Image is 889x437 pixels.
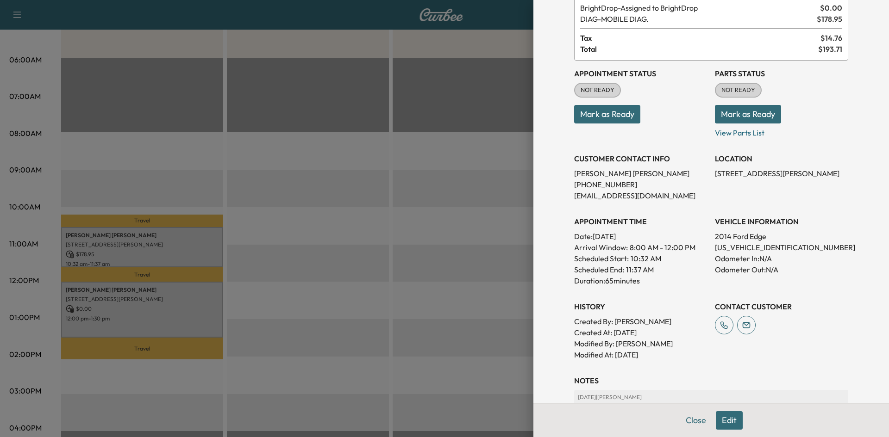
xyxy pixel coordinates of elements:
[574,153,707,164] h3: CUSTOMER CONTACT INFO
[716,86,761,95] span: NOT READY
[580,2,816,13] span: Assigned to BrightDrop
[574,179,707,190] p: [PHONE_NUMBER]
[680,411,712,430] button: Close
[715,264,848,275] p: Odometer Out: N/A
[820,32,842,43] span: $ 14.76
[574,242,707,253] p: Arrival Window:
[574,168,707,179] p: [PERSON_NAME] [PERSON_NAME]
[574,349,707,360] p: Modified At : [DATE]
[580,43,818,55] span: Total
[578,394,845,401] p: [DATE] | [PERSON_NAME]
[715,231,848,242] p: 2014 Ford Edge
[715,301,848,312] h3: CONTACT CUSTOMER
[820,2,842,13] span: $ 0.00
[574,338,707,349] p: Modified By : [PERSON_NAME]
[574,301,707,312] h3: History
[715,253,848,264] p: Odometer In: N/A
[630,242,695,253] span: 8:00 AM - 12:00 PM
[574,253,629,264] p: Scheduled Start:
[715,123,848,138] p: View Parts List
[575,86,620,95] span: NOT READY
[580,32,820,43] span: Tax
[715,105,781,123] button: Mark as Ready
[626,264,654,275] p: 11:37 AM
[574,231,707,242] p: Date: [DATE]
[574,105,640,123] button: Mark as Ready
[574,264,624,275] p: Scheduled End:
[818,43,842,55] span: $ 193.71
[817,13,842,25] span: $ 178.95
[715,68,848,79] h3: Parts Status
[574,327,707,338] p: Created At : [DATE]
[574,316,707,327] p: Created By : [PERSON_NAME]
[574,68,707,79] h3: Appointment Status
[631,253,661,264] p: 10:32 AM
[715,153,848,164] h3: LOCATION
[574,275,707,286] p: Duration: 65 minutes
[574,375,848,386] h3: NOTES
[715,216,848,227] h3: VEHICLE INFORMATION
[574,216,707,227] h3: APPOINTMENT TIME
[580,13,813,25] span: MOBILE DIAG.
[715,242,848,253] p: [US_VEHICLE_IDENTIFICATION_NUMBER]
[716,411,743,430] button: Edit
[574,190,707,201] p: [EMAIL_ADDRESS][DOMAIN_NAME]
[715,168,848,179] p: [STREET_ADDRESS][PERSON_NAME]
